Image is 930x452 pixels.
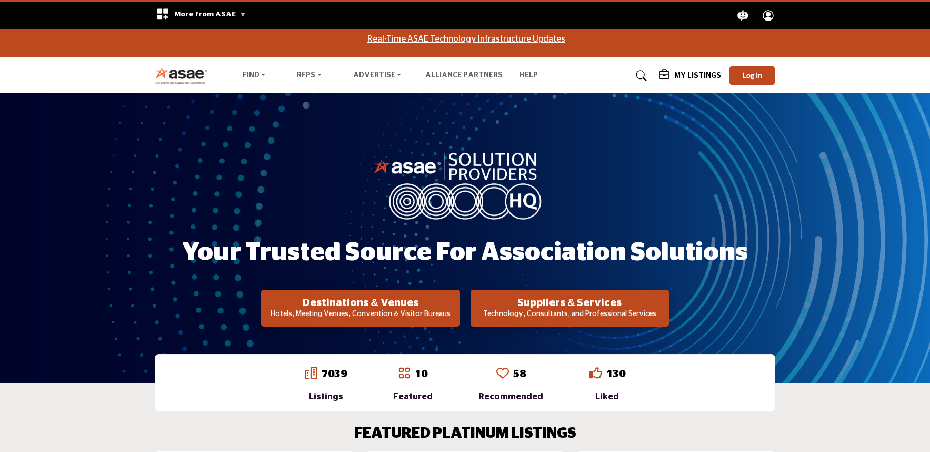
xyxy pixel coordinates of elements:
[589,367,602,379] i: Go to Liked
[393,390,433,403] div: Featured
[425,72,503,79] a: Alliance Partners
[743,71,762,80] span: Log In
[513,369,526,379] a: 58
[606,369,625,379] a: 130
[235,68,273,83] a: Find
[659,70,721,82] div: My Listings
[367,35,565,43] a: Real-Time ASAE Technology Infrastructure Updates
[398,367,411,381] a: Go to Featured
[149,2,253,29] div: More from ASAE
[474,297,666,309] h2: Suppliers & Services
[474,309,666,320] p: Technology, Consultants, and Professional Services
[261,290,459,327] button: Destinations & Venues Hotels, Meeting Venues, Convention & Visitor Bureaus
[373,150,557,220] img: image
[471,290,669,327] button: Suppliers & Services Technology, Consultants, and Professional Services
[626,67,654,84] a: Search
[174,11,246,18] span: More from ASAE
[674,71,721,81] h5: My Listings
[519,72,538,79] a: Help
[322,369,347,379] a: 7039
[305,390,347,403] div: Listings
[354,425,576,443] h2: FEATURED PLATINUM LISTINGS
[289,68,329,83] a: RFPs
[478,390,543,403] div: Recommended
[182,237,748,269] h1: Your Trusted Source for Association Solutions
[264,297,456,309] h2: Destinations & Venues
[415,369,427,379] a: 10
[264,309,456,320] p: Hotels, Meeting Venues, Convention & Visitor Bureaus
[496,367,509,381] a: Go to Recommended
[346,68,409,83] a: Advertise
[589,390,625,403] div: Liked
[729,66,775,85] button: Log In
[155,67,213,84] img: Site Logo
